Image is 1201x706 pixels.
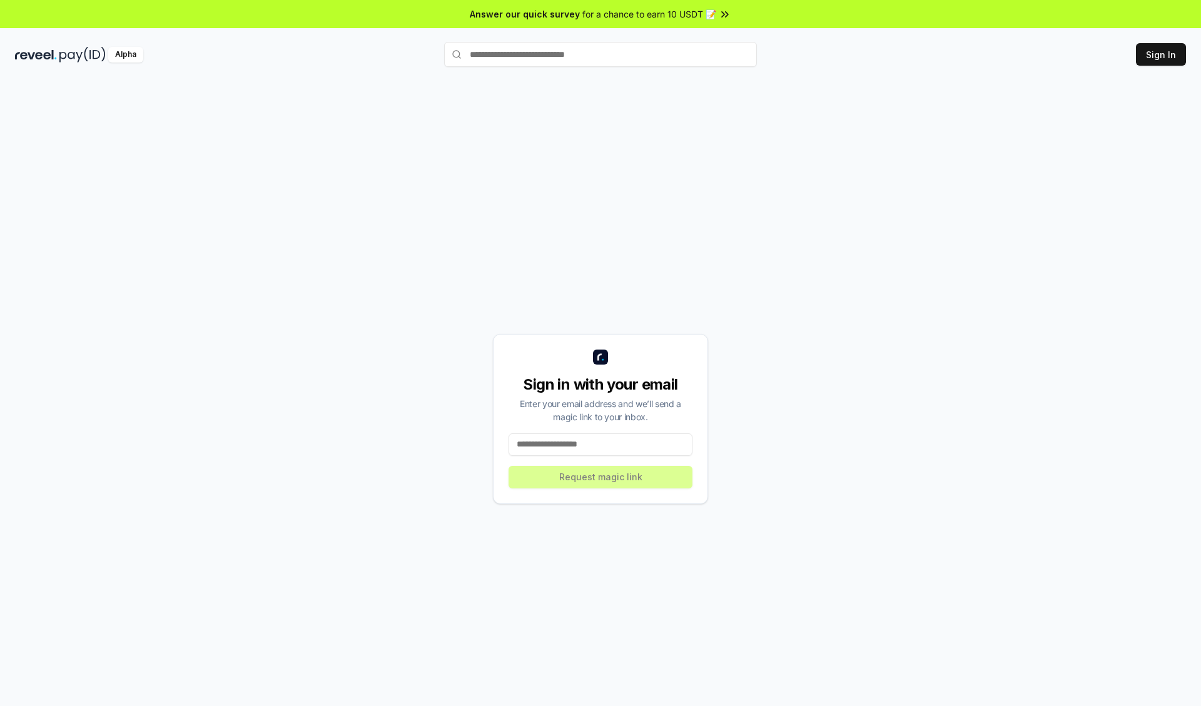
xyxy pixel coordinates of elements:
div: Alpha [108,47,143,63]
span: Answer our quick survey [470,8,580,21]
button: Sign In [1136,43,1186,66]
div: Enter your email address and we’ll send a magic link to your inbox. [509,397,692,423]
img: reveel_dark [15,47,57,63]
div: Sign in with your email [509,375,692,395]
img: pay_id [59,47,106,63]
img: logo_small [593,350,608,365]
span: for a chance to earn 10 USDT 📝 [582,8,716,21]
